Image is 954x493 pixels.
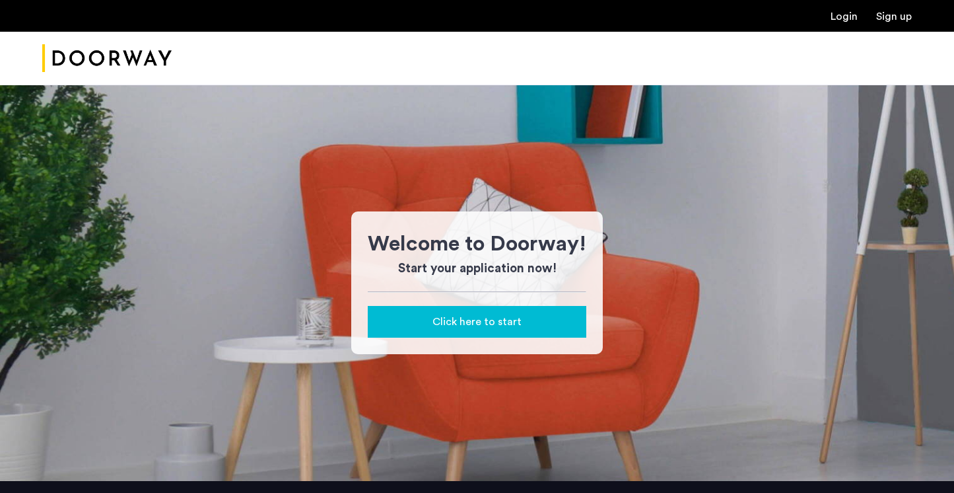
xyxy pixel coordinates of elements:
h3: Start your application now! [368,260,586,278]
span: Click here to start [432,314,522,330]
a: Registration [876,11,912,22]
a: Cazamio Logo [42,34,172,83]
img: logo [42,34,172,83]
button: button [368,306,586,338]
h1: Welcome to Doorway! [368,228,586,260]
a: Login [831,11,858,22]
